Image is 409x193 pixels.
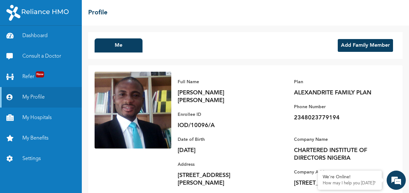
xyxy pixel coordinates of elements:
p: [STREET_ADDRESS][PERSON_NAME] [178,172,267,187]
p: [PERSON_NAME] [PERSON_NAME] [178,89,267,104]
span: Conversation [3,172,63,176]
p: 2348023779194 [294,114,383,122]
p: Enrollee ID [178,111,267,118]
p: IOD/10096/A [178,122,267,129]
p: ALEXANDRITE FAMILY PLAN [294,89,383,97]
div: FAQs [63,160,122,180]
p: Company Address [294,168,383,176]
div: Minimize live chat window [105,3,120,19]
textarea: Type your message and hit 'Enter' [3,138,122,160]
h2: Profile [88,8,107,18]
div: We're Online! [323,174,377,180]
button: Add Family Member [338,39,393,52]
p: [STREET_ADDRESS] [294,179,383,187]
span: New [36,71,44,77]
p: Plan [294,78,383,86]
p: Company Name [294,136,383,143]
p: CHARTERED INSTITUTE OF DIRECTORS NIGERIA [294,147,383,162]
img: Enrollee [95,72,171,149]
p: How may I help you today? [323,181,377,186]
img: d_794563401_company_1708531726252_794563401 [12,32,26,48]
button: Me [95,38,143,52]
p: [DATE] [178,147,267,154]
p: Phone Number [294,103,383,111]
p: Full Name [178,78,267,86]
span: We're online! [37,62,88,127]
img: RelianceHMO's Logo [6,5,69,21]
div: Chat with us now [33,36,107,44]
p: Date of Birth [178,136,267,143]
p: Address [178,161,267,168]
